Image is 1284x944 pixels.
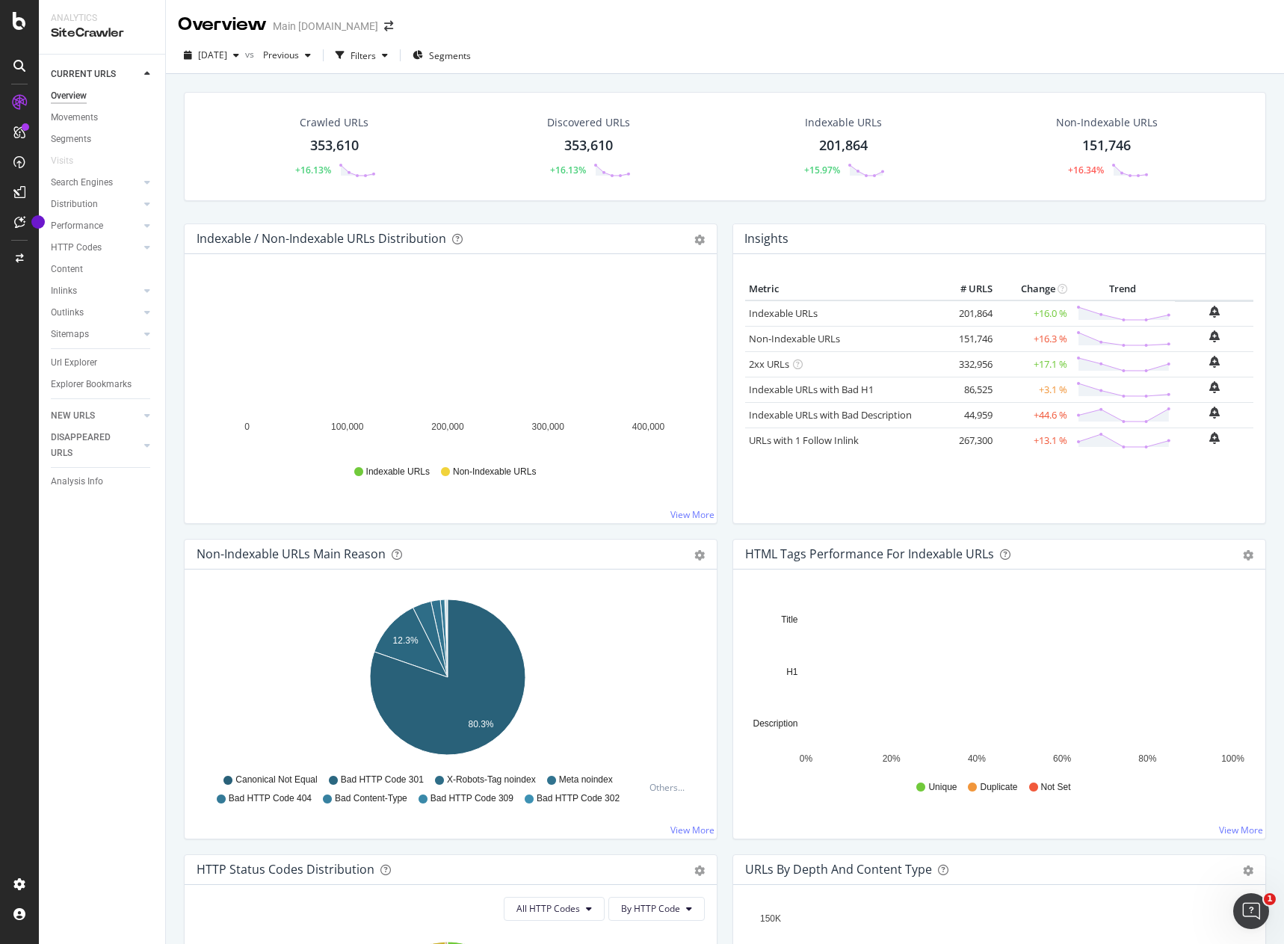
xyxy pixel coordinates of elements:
[197,231,446,246] div: Indexable / Non-Indexable URLs Distribution
[331,422,364,432] text: 100,000
[51,67,116,82] div: CURRENT URLS
[760,913,781,924] text: 150K
[431,422,464,432] text: 200,000
[781,614,798,625] text: Title
[1209,306,1220,318] div: bell-plus
[197,593,700,767] svg: A chart.
[744,229,788,249] h4: Insights
[273,19,378,34] div: Main [DOMAIN_NAME]
[996,300,1071,327] td: +16.0 %
[649,781,691,794] div: Others...
[197,862,374,877] div: HTTP Status Codes Distribution
[936,326,996,351] td: 151,746
[366,466,430,478] span: Indexable URLs
[351,49,376,62] div: Filters
[1209,381,1220,393] div: bell-plus
[694,550,705,561] div: gear
[804,164,840,176] div: +15.97%
[749,434,859,447] a: URLs with 1 Follow Inlink
[1209,356,1220,368] div: bell-plus
[229,792,312,805] span: Bad HTTP Code 404
[745,278,936,300] th: Metric
[235,774,317,786] span: Canonical Not Equal
[749,306,818,320] a: Indexable URLs
[51,25,153,42] div: SiteCrawler
[51,12,153,25] div: Analytics
[1053,753,1071,764] text: 60%
[51,262,155,277] a: Content
[1056,115,1158,130] div: Non-Indexable URLs
[1243,866,1253,876] div: gear
[996,402,1071,428] td: +44.6 %
[1209,407,1220,419] div: bell-plus
[753,718,797,729] text: Description
[295,164,331,176] div: +16.13%
[786,667,798,677] text: H1
[51,283,77,299] div: Inlinks
[51,110,98,126] div: Movements
[968,753,986,764] text: 40%
[51,327,89,342] div: Sitemaps
[51,197,98,212] div: Distribution
[51,474,103,490] div: Analysis Info
[670,508,714,521] a: View More
[559,774,613,786] span: Meta noindex
[51,430,126,461] div: DISAPPEARED URLS
[197,278,700,451] svg: A chart.
[51,408,140,424] a: NEW URLS
[749,383,874,396] a: Indexable URLs with Bad H1
[51,218,140,234] a: Performance
[883,753,901,764] text: 20%
[694,866,705,876] div: gear
[1221,753,1244,764] text: 100%
[805,115,882,130] div: Indexable URLs
[980,781,1017,794] span: Duplicate
[1209,330,1220,342] div: bell-plus
[198,49,227,61] span: 2025 Oct. 5th
[51,430,140,461] a: DISAPPEARED URLS
[245,48,257,61] span: vs
[1082,136,1131,155] div: 151,746
[51,197,140,212] a: Distribution
[1041,781,1071,794] span: Not Set
[1138,753,1156,764] text: 80%
[550,164,586,176] div: +16.13%
[447,774,536,786] span: X-Robots-Tag noindex
[1071,278,1175,300] th: Trend
[749,332,840,345] a: Non-Indexable URLs
[31,215,45,229] div: Tooltip anchor
[537,792,620,805] span: Bad HTTP Code 302
[936,377,996,402] td: 86,525
[745,593,1248,767] div: A chart.
[996,351,1071,377] td: +17.1 %
[51,305,84,321] div: Outlinks
[393,635,419,646] text: 12.3%
[51,175,140,191] a: Search Engines
[51,377,155,392] a: Explorer Bookmarks
[178,12,267,37] div: Overview
[51,132,91,147] div: Segments
[335,792,407,805] span: Bad Content-Type
[453,466,536,478] span: Non-Indexable URLs
[51,67,140,82] a: CURRENT URLS
[300,115,368,130] div: Crawled URLs
[996,377,1071,402] td: +3.1 %
[694,235,705,245] div: gear
[330,43,394,67] button: Filters
[996,428,1071,453] td: +13.1 %
[51,355,97,371] div: Url Explorer
[996,278,1071,300] th: Change
[197,546,386,561] div: Non-Indexable URLs Main Reason
[51,305,140,321] a: Outlinks
[749,408,912,422] a: Indexable URLs with Bad Description
[51,327,140,342] a: Sitemaps
[51,240,102,256] div: HTTP Codes
[51,218,103,234] div: Performance
[996,326,1071,351] td: +16.3 %
[928,781,957,794] span: Unique
[384,21,393,31] div: arrow-right-arrow-left
[547,115,630,130] div: Discovered URLs
[532,422,565,432] text: 300,000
